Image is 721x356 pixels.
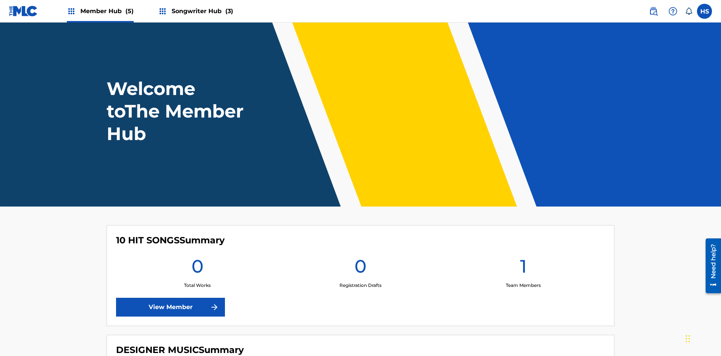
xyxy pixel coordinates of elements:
[506,282,541,289] p: Team Members
[116,298,225,317] a: View Member
[107,77,247,145] h1: Welcome to The Member Hub
[339,282,382,289] p: Registration Drafts
[697,4,712,19] div: User Menu
[685,8,692,15] div: Notifications
[172,7,233,15] span: Songwriter Hub
[184,282,211,289] p: Total Works
[116,344,244,356] h4: DESIGNER MUSIC
[158,7,167,16] img: Top Rightsholders
[700,235,721,297] iframe: Resource Center
[192,255,204,282] h1: 0
[520,255,527,282] h1: 1
[67,7,76,16] img: Top Rightsholders
[668,7,677,16] img: help
[225,8,233,15] span: (3)
[646,4,661,19] a: Public Search
[665,4,680,19] div: Help
[354,255,367,282] h1: 0
[683,320,721,356] iframe: Chat Widget
[80,7,134,15] span: Member Hub
[125,8,134,15] span: (5)
[649,7,658,16] img: search
[210,303,219,312] img: f7272a7cc735f4ea7f67.svg
[116,235,225,246] h4: 10 HIT SONGS
[686,327,690,350] div: Drag
[9,6,38,17] img: MLC Logo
